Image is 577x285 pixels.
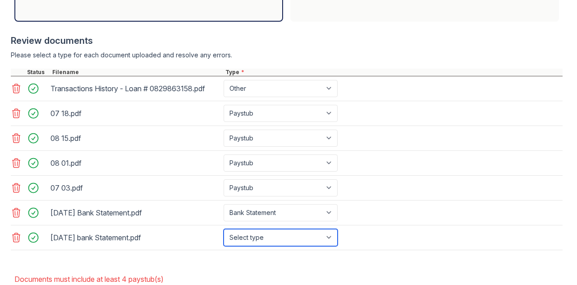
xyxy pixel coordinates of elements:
[50,230,220,245] div: [DATE] bank Statement.pdf
[50,81,220,96] div: Transactions History - Loan # 0829863158.pdf
[50,131,220,145] div: 08 15.pdf
[11,51,563,60] div: Please select a type for each document uploaded and resolve any errors.
[50,181,220,195] div: 07 03.pdf
[224,69,563,76] div: Type
[50,69,224,76] div: Filename
[11,34,563,47] div: Review documents
[25,69,50,76] div: Status
[50,206,220,220] div: [DATE] Bank Statement.pdf
[50,106,220,121] div: 07 18.pdf
[50,156,220,170] div: 08 01.pdf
